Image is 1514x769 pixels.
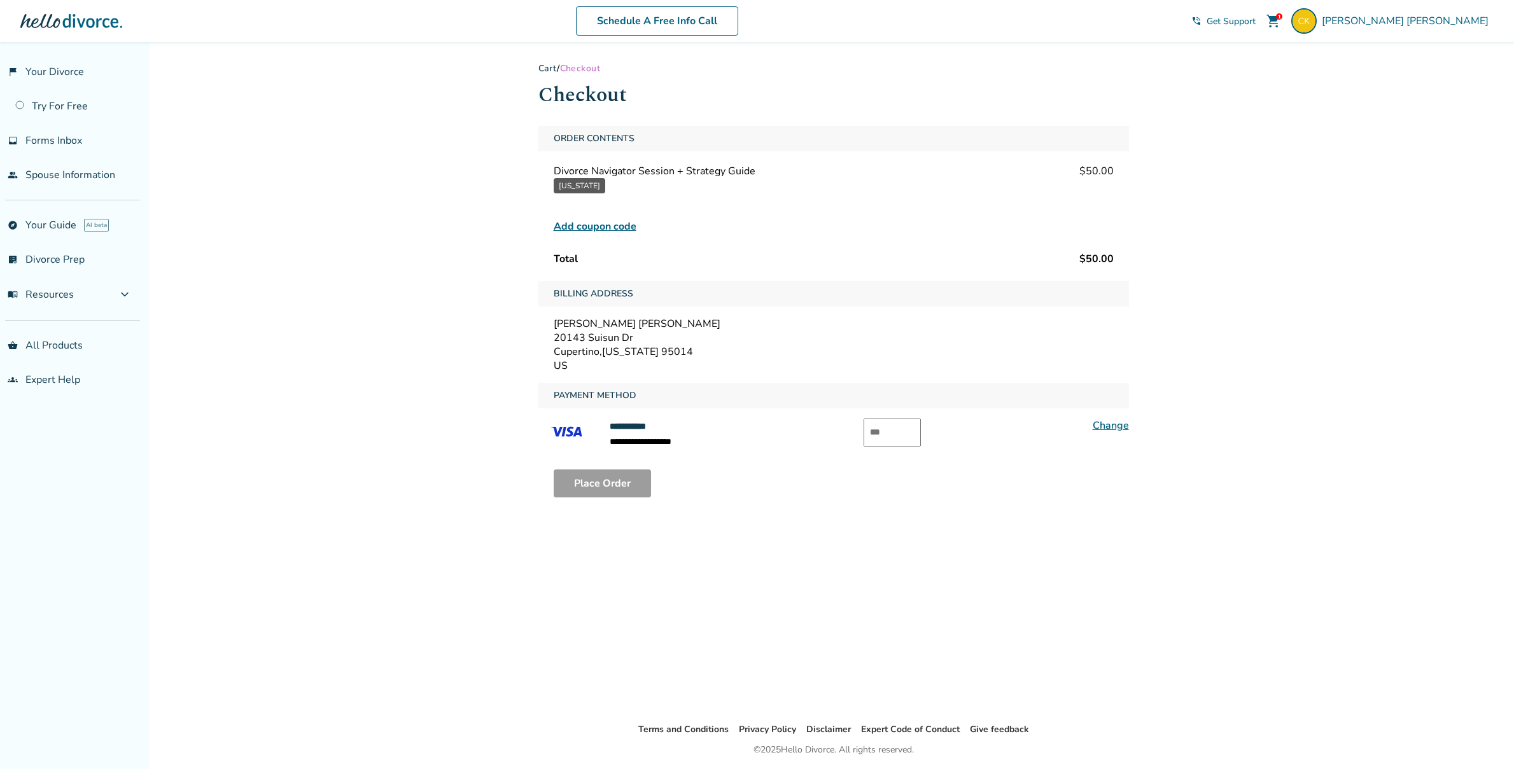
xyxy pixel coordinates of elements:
h1: Checkout [538,80,1129,111]
span: phone_in_talk [1191,16,1202,26]
div: 20143 Suisun Dr [554,331,1114,345]
iframe: Chat Widget [1450,708,1514,769]
span: $50.00 [1079,164,1114,178]
span: menu_book [8,289,18,300]
a: phone_in_talkGet Support [1191,15,1256,27]
a: Expert Code of Conduct [861,723,960,735]
a: Terms and Conditions [638,723,729,735]
span: flag_2 [8,67,18,77]
span: Divorce Navigator Session + Strategy Guide [554,164,755,178]
img: carl@grayopsconsulting.com [1291,8,1317,34]
span: Total [554,252,578,266]
span: shopping_cart [1266,13,1281,29]
li: Disclaimer [806,722,851,737]
div: US [554,359,1114,373]
span: AI beta [84,219,109,232]
button: Place Order [554,469,651,497]
span: Get Support [1207,15,1256,27]
span: Forms Inbox [25,134,82,148]
span: Add coupon code [554,219,636,234]
span: explore [8,220,18,230]
div: © 2025 Hello Divorce. All rights reserved. [753,742,914,758]
span: Checkout [560,62,600,74]
span: Billing Address [549,281,638,307]
span: $50.00 [1079,252,1114,266]
span: shopping_basket [8,340,18,350]
span: inbox [8,135,18,146]
a: Privacy Policy [739,723,796,735]
span: groups [8,375,18,385]
a: Schedule A Free Info Call [576,6,738,36]
span: list_alt_check [8,254,18,265]
a: Cart [538,62,557,74]
div: 1 [1276,13,1282,20]
a: Change [1093,419,1129,433]
button: [US_STATE] [554,178,605,193]
span: Order Contents [549,126,640,151]
img: VISA [538,419,594,445]
span: people [8,170,18,180]
div: Cupertino , [US_STATE] 95014 [554,345,1114,359]
li: Give feedback [970,722,1029,737]
div: [PERSON_NAME] [PERSON_NAME] [554,317,1114,331]
span: expand_more [117,287,132,302]
span: Payment Method [549,383,641,408]
span: Resources [8,288,74,301]
div: / [538,62,1129,74]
